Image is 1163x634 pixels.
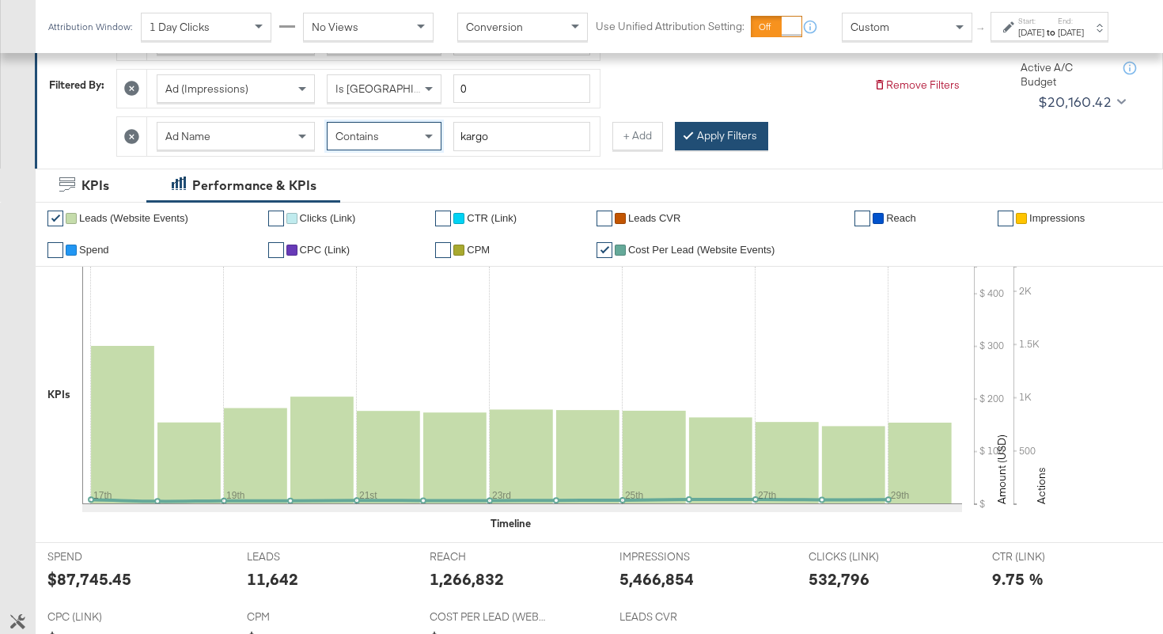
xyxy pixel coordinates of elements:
[992,568,1044,590] div: 9.75 %
[47,609,166,625] span: CPC (LINK)
[809,549,927,564] span: CLICKS (LINK)
[335,129,379,143] span: Contains
[1038,90,1111,114] div: $20,160.42
[675,122,768,150] button: Apply Filters
[850,20,889,34] span: Custom
[47,211,63,226] a: ✔
[300,244,350,256] span: CPC (Link)
[1018,26,1044,39] div: [DATE]
[597,211,612,226] a: ✔
[1018,16,1044,26] label: Start:
[300,212,356,224] span: Clicks (Link)
[430,609,548,625] span: COST PER LEAD (WEBSITE EVENTS)
[619,609,738,625] span: LEADS CVR
[165,129,210,143] span: Ad Name
[1058,26,1084,39] div: [DATE]
[247,609,366,625] span: CPM
[1044,26,1058,38] strong: to
[435,211,451,226] a: ✔
[491,516,531,531] div: Timeline
[268,242,284,258] a: ✔
[998,211,1013,226] a: ✔
[47,568,131,590] div: $87,745.45
[79,212,188,224] span: Leads (Website Events)
[886,212,916,224] span: Reach
[612,122,663,150] button: + Add
[435,242,451,258] a: ✔
[247,549,366,564] span: LEADS
[268,211,284,226] a: ✔
[596,19,744,34] label: Use Unified Attribution Setting:
[1021,60,1108,89] div: Active A/C Budget
[81,177,109,195] div: KPIs
[1058,16,1084,26] label: End:
[247,568,298,590] div: 11,642
[47,549,166,564] span: SPEND
[47,387,70,402] div: KPIs
[466,20,523,34] span: Conversion
[467,244,490,256] span: CPM
[619,568,694,590] div: 5,466,854
[49,78,104,93] div: Filtered By:
[1032,89,1129,115] button: $20,160.42
[974,27,989,32] span: ↑
[453,122,590,151] input: Enter a search term
[165,82,248,96] span: Ad (Impressions)
[47,242,63,258] a: ✔
[467,212,517,224] span: CTR (Link)
[619,549,738,564] span: IMPRESSIONS
[150,20,210,34] span: 1 Day Clicks
[992,549,1111,564] span: CTR (LINK)
[430,549,548,564] span: REACH
[312,20,358,34] span: No Views
[628,212,680,224] span: Leads CVR
[809,568,869,590] div: 532,796
[854,211,870,226] a: ✔
[1029,212,1085,224] span: Impressions
[628,244,775,256] span: Cost Per Lead (Website Events)
[192,177,316,195] div: Performance & KPIs
[79,244,109,256] span: Spend
[335,82,456,96] span: Is [GEOGRAPHIC_DATA]
[873,78,960,93] button: Remove Filters
[994,435,1009,504] text: Amount (USD)
[430,568,504,590] div: 1,266,832
[597,242,612,258] a: ✔
[1034,467,1048,504] text: Actions
[47,21,133,32] div: Attribution Window:
[453,74,590,104] input: Enter a number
